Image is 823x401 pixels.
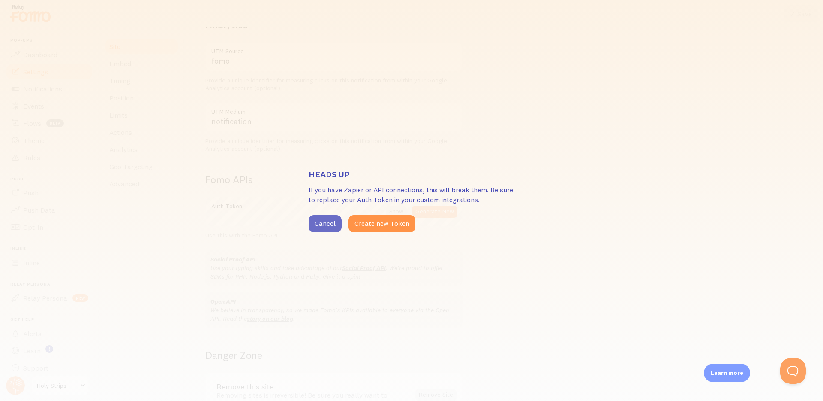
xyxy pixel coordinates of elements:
[348,215,415,232] button: Create new Token
[309,185,514,205] p: If you have Zapier or API connections, this will break them. Be sure to replace your Auth Token i...
[704,364,750,382] div: Learn more
[309,169,514,180] h3: Heads up
[780,358,806,384] iframe: Help Scout Beacon - Open
[711,369,743,377] p: Learn more
[309,215,342,232] button: Cancel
